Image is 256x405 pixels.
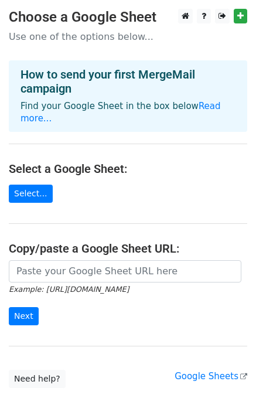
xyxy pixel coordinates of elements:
a: Google Sheets [175,371,247,382]
input: Next [9,307,39,325]
p: Use one of the options below... [9,30,247,43]
a: Read more... [21,101,221,124]
h4: Select a Google Sheet: [9,162,247,176]
input: Paste your Google Sheet URL here [9,260,241,283]
h3: Choose a Google Sheet [9,9,247,26]
h4: How to send your first MergeMail campaign [21,67,235,96]
h4: Copy/paste a Google Sheet URL: [9,241,247,256]
a: Select... [9,185,53,203]
a: Need help? [9,370,66,388]
small: Example: [URL][DOMAIN_NAME] [9,285,129,294]
p: Find your Google Sheet in the box below [21,100,235,125]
